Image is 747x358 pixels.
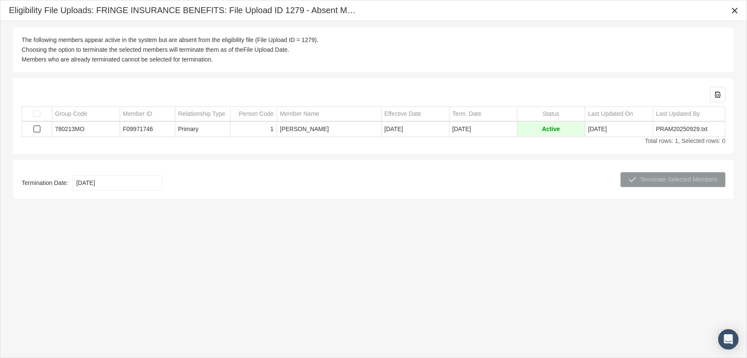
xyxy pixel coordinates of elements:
div: Members who are already terminated cannot be selected for termination. [22,56,725,64]
div: Close [727,3,742,18]
div: Data grid toolbar [22,87,725,102]
div: Open Intercom Messenger [718,329,739,350]
div: Last Updated On [588,110,633,118]
td: Column Term. Date [449,107,517,121]
div: Member Name [280,110,320,118]
div: Choosing the option to terminate the selected members will terminate them as of the . [22,46,725,54]
b: File Upload Date [243,46,287,53]
td: Column Relationship Type [175,107,230,121]
div: Select row [34,126,40,133]
td: 1 [230,122,277,137]
td: Column Last Updated By [653,107,725,121]
td: Column Member Name [277,107,381,121]
td: [PERSON_NAME] [277,122,381,137]
div: Relationship Type [178,110,225,118]
div: Term. Date [452,110,481,118]
td: Column Effective Date [381,107,449,121]
div: Export all data to Excel [710,87,725,102]
div: Last Updated By [656,110,700,118]
div: Effective Date [385,110,421,118]
div: Person Code [239,110,274,118]
td: F09971746 [120,122,175,137]
td: [DATE] [449,122,517,137]
td: Column Status [517,107,585,121]
div: Total rows: 1, Selected rows: 0 [22,137,725,145]
td: Primary [175,122,230,137]
td: Column Group Code [52,107,120,121]
td: [DATE] [585,122,653,137]
td: Column Person Code [230,107,277,121]
b: Termination Date: [22,179,68,187]
td: [DATE] [381,122,449,137]
div: Member ID [123,110,152,118]
td: Active [517,122,585,137]
div: The following members appear active in the system but are absent from the eligibility file (File ... [22,36,725,44]
div: Group Code [55,110,87,118]
div: Data grid [22,87,725,137]
div: Select all [34,110,40,118]
td: 780213MO [52,122,120,137]
td: Column Last Updated On [585,107,653,121]
td: PRAM20250929.txt [653,122,725,137]
div: Eligibility File Uploads: FRINGE INSURANCE BENEFITS: File Upload ID 1279 - Absent Members [9,5,357,16]
td: Column Member ID [120,107,175,121]
div: Status [542,110,559,118]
